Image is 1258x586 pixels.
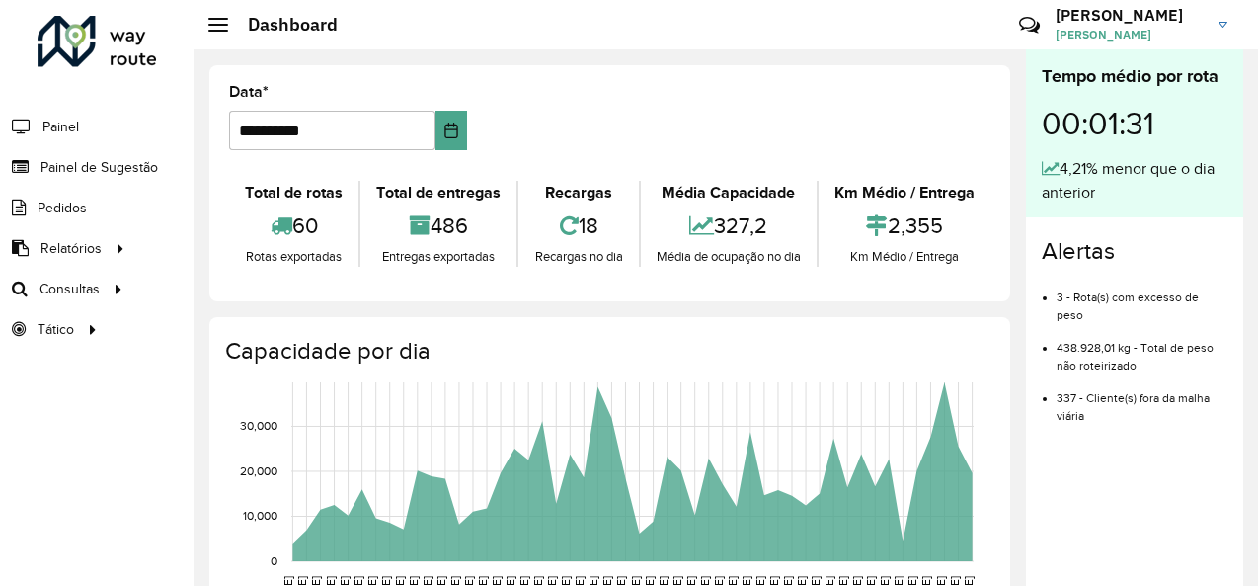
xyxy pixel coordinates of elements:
[38,198,87,218] span: Pedidos
[1056,6,1204,25] h3: [PERSON_NAME]
[271,554,277,567] text: 0
[523,181,633,205] div: Recargas
[243,510,277,523] text: 10,000
[435,111,467,150] button: Choose Date
[646,247,812,267] div: Média de ocupação no dia
[234,247,354,267] div: Rotas exportadas
[42,117,79,137] span: Painel
[824,247,985,267] div: Km Médio / Entrega
[229,80,269,104] label: Data
[40,157,158,178] span: Painel de Sugestão
[1042,63,1227,90] div: Tempo médio por rota
[1057,375,1227,425] li: 337 - Cliente(s) fora da malha viária
[1042,157,1227,205] div: 4,21% menor que o dia anterior
[646,205,812,247] div: 327,2
[234,205,354,247] div: 60
[365,181,511,205] div: Total de entregas
[824,181,985,205] div: Km Médio / Entrega
[240,464,277,477] text: 20,000
[1057,324,1227,375] li: 438.928,01 kg - Total de peso não roteirizado
[40,238,102,259] span: Relatórios
[365,247,511,267] div: Entregas exportadas
[234,181,354,205] div: Total de rotas
[1008,4,1051,46] a: Contato Rápido
[225,337,990,366] h4: Capacidade por dia
[523,247,633,267] div: Recargas no dia
[824,205,985,247] div: 2,355
[1042,90,1227,157] div: 00:01:31
[1057,274,1227,324] li: 3 - Rota(s) com excesso de peso
[38,319,74,340] span: Tático
[240,420,277,433] text: 30,000
[365,205,511,247] div: 486
[523,205,633,247] div: 18
[646,181,812,205] div: Média Capacidade
[228,14,338,36] h2: Dashboard
[39,279,100,299] span: Consultas
[1042,237,1227,266] h4: Alertas
[1056,26,1204,43] span: [PERSON_NAME]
